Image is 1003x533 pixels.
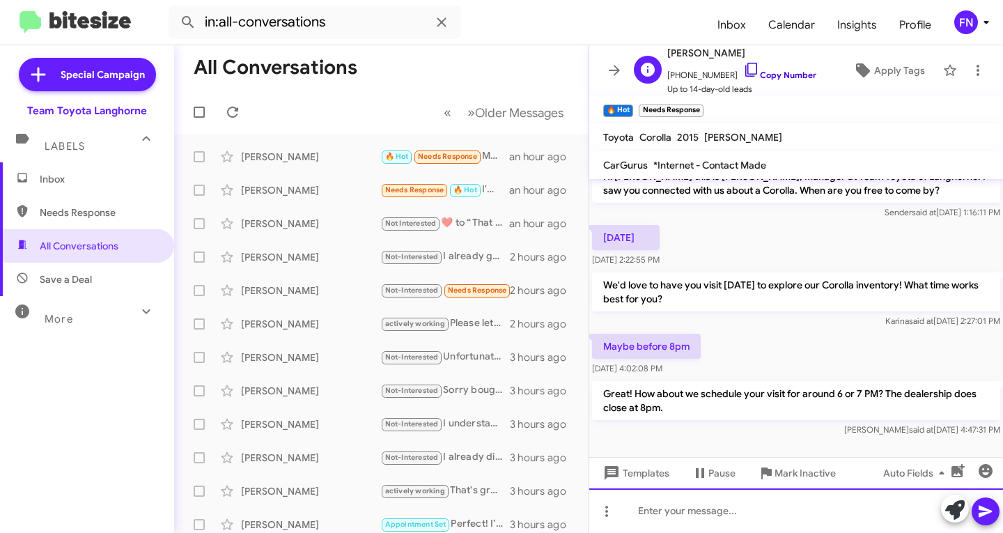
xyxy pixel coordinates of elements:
[592,254,660,265] span: [DATE] 2:22:55 PM
[677,131,699,144] span: 2015
[909,316,933,326] span: said at
[912,207,936,217] span: said at
[385,520,446,529] span: Appointment Set
[942,10,988,34] button: FN
[775,461,836,486] span: Mark Inactive
[510,284,577,298] div: 2 hours ago
[510,384,577,398] div: 3 hours ago
[385,353,439,362] span: Not-Interested
[380,349,510,365] div: Unfortunately no longer in the market for a car. Thx anyway.
[241,484,380,498] div: [PERSON_NAME]
[592,334,701,359] p: Maybe before 8pm
[380,282,510,298] div: It's unlikely that I'll buy this car unless there is a deal
[385,419,439,428] span: Not-Interested
[380,383,510,399] div: Sorry bought new vehicle [DATE]
[509,183,577,197] div: an hour ago
[19,58,156,91] a: Special Campaign
[757,5,826,45] a: Calendar
[592,381,1000,420] p: Great! How about we schedule your visit for around 6 or 7 PM? The dealership does close at 8pm.
[592,225,660,250] p: [DATE]
[510,417,577,431] div: 3 hours ago
[385,319,445,328] span: actively working
[467,104,475,121] span: »
[510,350,577,364] div: 3 hours ago
[241,217,380,231] div: [PERSON_NAME]
[844,424,1000,435] span: [PERSON_NAME] [DATE] 4:47:31 PM
[885,207,1000,217] span: Sender [DATE] 1:16:11 PM
[681,461,747,486] button: Pause
[841,58,936,83] button: Apply Tags
[704,131,782,144] span: [PERSON_NAME]
[510,451,577,465] div: 3 hours ago
[510,484,577,498] div: 3 hours ago
[40,172,158,186] span: Inbox
[40,239,118,253] span: All Conversations
[743,70,816,80] a: Copy Number
[909,424,933,435] span: said at
[885,316,1000,326] span: Karina [DATE] 2:27:01 PM
[241,317,380,331] div: [PERSON_NAME]
[380,148,509,164] div: Maybe before 8pm
[475,105,563,121] span: Older Messages
[435,98,460,127] button: Previous
[639,105,703,117] small: Needs Response
[241,150,380,164] div: [PERSON_NAME]
[453,185,477,194] span: 🔥 Hot
[448,286,507,295] span: Needs Response
[603,105,633,117] small: 🔥 Hot
[509,150,577,164] div: an hour ago
[888,5,942,45] a: Profile
[954,10,978,34] div: FN
[385,486,445,495] span: actively working
[459,98,572,127] button: Next
[589,461,681,486] button: Templates
[40,272,92,286] span: Save a Deal
[436,98,572,127] nav: Page navigation example
[385,152,409,161] span: 🔥 Hot
[241,183,380,197] div: [PERSON_NAME]
[40,206,158,219] span: Needs Response
[667,61,816,82] span: [PHONE_NUMBER]
[27,104,147,118] div: Team Toyota Langhorne
[872,461,961,486] button: Auto Fields
[241,350,380,364] div: [PERSON_NAME]
[874,58,925,83] span: Apply Tags
[706,5,757,45] a: Inbox
[385,185,444,194] span: Needs Response
[747,461,847,486] button: Mark Inactive
[241,451,380,465] div: [PERSON_NAME]
[826,5,888,45] span: Insights
[380,249,510,265] div: I already got a new vehicle.
[385,252,439,261] span: Not-Interested
[667,45,816,61] span: [PERSON_NAME]
[241,384,380,398] div: [PERSON_NAME]
[380,416,510,432] div: I understand, that's disappointing and I do apologize. If you're interested in selling your curre...
[385,386,439,395] span: Not-Interested
[509,217,577,231] div: an hour ago
[385,286,439,295] span: Not-Interested
[639,131,671,144] span: Corolla
[883,461,950,486] span: Auto Fields
[241,417,380,431] div: [PERSON_NAME]
[444,104,451,121] span: «
[510,250,577,264] div: 2 hours ago
[418,152,477,161] span: Needs Response
[241,518,380,532] div: [PERSON_NAME]
[380,215,509,231] div: ​❤️​ to “ That sounds great! When you're ready to start looking for another vehicle, feel free to...
[380,182,509,198] div: I'm coming by at 4:30 to look at a different vehicle.
[667,82,816,96] span: Up to 14-day-old leads
[380,483,510,499] div: That's great to hear! We look forward to meeting with you soon.
[45,140,85,153] span: Labels
[603,131,634,144] span: Toyota
[510,518,577,532] div: 3 hours ago
[385,219,437,228] span: Not Interested
[653,159,766,171] span: *Internet - Contact Made
[385,453,439,462] span: Not-Interested
[603,159,648,171] span: CarGurus
[592,164,1000,203] p: Hi [PERSON_NAME] this is [PERSON_NAME], Manager at Team Toyota of Langhorne. I saw you connected ...
[380,316,510,332] div: Please let me know if one of these trucks catches your eye. They are going through service now an...
[380,449,510,465] div: I already did. You don't have any in stock.
[169,6,461,39] input: Search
